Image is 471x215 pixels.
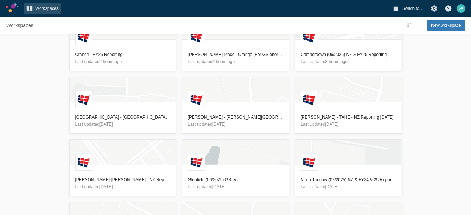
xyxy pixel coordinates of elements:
[6,22,34,29] span: Workspaces
[75,154,92,171] div: L
[295,14,402,71] a: LLandcom logoCamperdown (06/2025) NZ & FY25 ReportingLast updated3 hours ago
[75,183,170,190] p: Last updated [DATE]
[301,176,396,183] h3: North Tuncury (07/2025) NZ & FY24 & 25 Reporting
[182,14,289,71] a: LLandcom logo[PERSON_NAME] Place - Orange (For GS energy and GHG reporting) MT - For SamiLast upd...
[35,5,59,12] span: Workspaces
[182,77,289,134] a: LLandcom logo[PERSON_NAME] - [PERSON_NAME][GEOGRAPHIC_DATA] - NZ Reporting - [DATE]Last updated[D...
[188,183,283,190] p: Last updated [DATE]
[295,77,402,134] a: LLandcom logo[PERSON_NAME] - TAHE - NZ Reporting [DATE]Last updated[DATE]
[4,20,36,31] nav: Breadcrumb
[188,58,283,65] p: Last updated 2 hours ago
[75,114,170,121] h3: [GEOGRAPHIC_DATA] - [GEOGRAPHIC_DATA] Reporting - [DATE]
[75,51,170,58] h3: Orange - FY25 Reporting
[188,29,205,45] div: L
[69,77,176,134] a: LLandcom logo[GEOGRAPHIC_DATA] - [GEOGRAPHIC_DATA] Reporting - [DATE]Last updated[DATE]
[75,29,92,45] div: L
[301,183,396,190] p: Last updated [DATE]
[75,121,170,128] p: Last updated [DATE]
[391,3,426,14] button: Switch to…
[188,51,283,58] h3: [PERSON_NAME] Place - Orange (For GS energy and GHG reporting) MT - For Sami
[301,121,396,128] p: Last updated [DATE]
[69,14,176,71] a: LLandcom logoOrange - FY25 ReportingLast updated2 hours ago
[301,58,396,65] p: Last updated 3 hours ago
[457,4,465,13] div: SA
[24,3,61,14] a: Workspaces
[301,51,396,58] h3: Camperdown (06/2025) NZ & FY25 Reporting
[188,91,205,108] div: L
[295,139,402,196] a: LLandcom logoNorth Tuncury (07/2025) NZ & FY24 & 25 ReportingLast updated[DATE]
[188,121,283,128] p: Last updated [DATE]
[301,114,396,121] h3: [PERSON_NAME] - TAHE - NZ Reporting [DATE]
[301,91,318,108] div: L
[4,20,36,31] a: Workspaces
[182,139,289,196] a: LLandcom logoGlenfield (06/2025) GS- V2Last updated[DATE]
[75,91,92,108] div: L
[188,154,205,171] div: L
[75,176,170,183] h3: [PERSON_NAME] [PERSON_NAME] - NZ Reporting [DATE]
[402,5,424,12] span: Switch to…
[188,114,283,121] h3: [PERSON_NAME] - [PERSON_NAME][GEOGRAPHIC_DATA] - NZ Reporting - [DATE]
[75,58,170,65] p: Last updated 2 hours ago
[69,139,176,196] a: LLandcom logo[PERSON_NAME] [PERSON_NAME] - NZ Reporting [DATE]Last updated[DATE]
[431,22,461,29] span: New workspace
[188,176,283,183] h3: Glenfield (06/2025) GS- V2
[427,20,465,31] button: New workspace
[301,154,318,171] div: L
[301,29,318,45] div: L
